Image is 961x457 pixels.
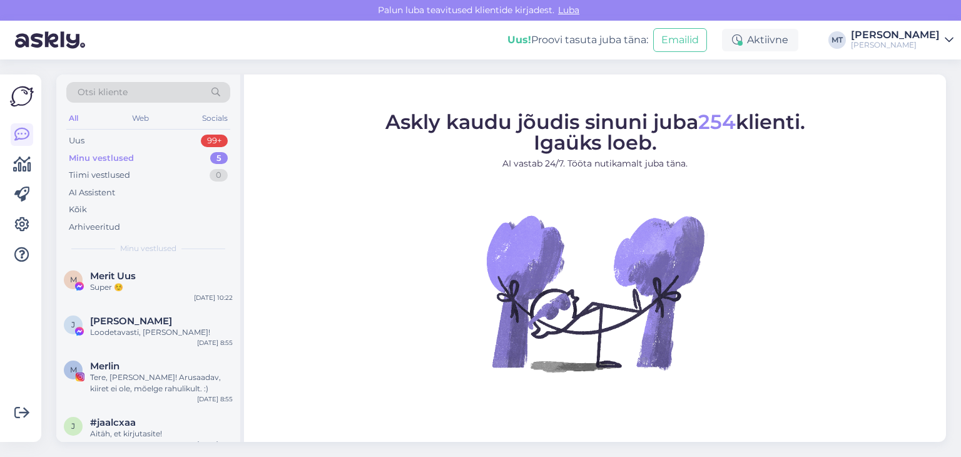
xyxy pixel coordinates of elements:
div: [PERSON_NAME] [851,40,940,50]
div: Super ☺️ [90,282,233,293]
img: Askly Logo [10,85,34,108]
div: [DATE] 8:55 [197,338,233,347]
div: Uus [69,135,84,147]
img: No Chat active [482,180,708,406]
div: Minu vestlused [69,152,134,165]
div: [DATE] 16:11 [197,439,233,449]
div: MT [828,31,846,49]
span: 254 [698,110,736,134]
span: J [71,320,75,329]
span: Minu vestlused [120,243,176,254]
div: Socials [200,110,230,126]
span: Merlin [90,361,119,372]
span: Luba [554,4,583,16]
div: Web [130,110,151,126]
div: 0 [210,169,228,182]
span: M [70,365,77,374]
div: [PERSON_NAME] [851,30,940,40]
b: Uus! [507,34,531,46]
div: Kõik [69,203,87,216]
a: [PERSON_NAME][PERSON_NAME] [851,30,953,50]
div: [DATE] 10:22 [194,293,233,302]
div: Arhiveeritud [69,221,120,234]
button: Emailid [653,28,707,52]
div: All [66,110,81,126]
div: AI Assistent [69,187,115,199]
span: Merit Uus [90,270,136,282]
div: Proovi tasuta juba täna: [507,33,648,48]
div: Loodetavasti, [PERSON_NAME]! [90,327,233,338]
p: AI vastab 24/7. Tööta nutikamalt juba täna. [385,157,805,170]
div: 99+ [201,135,228,147]
div: Tere, [PERSON_NAME]! Arusaadav, kiiret ei ole, mõelge rahulikult. :) [90,372,233,394]
span: Jane Kodar [90,316,172,327]
div: Aktiivne [722,29,798,51]
div: [DATE] 8:55 [197,394,233,404]
span: #jaalcxaa [90,417,136,428]
div: 5 [210,152,228,165]
span: j [71,421,75,431]
span: Otsi kliente [78,86,128,99]
span: Askly kaudu jõudis sinuni juba klienti. Igaüks loeb. [385,110,805,155]
div: Aitäh, et kirjutasite! [90,428,233,439]
div: Tiimi vestlused [69,169,130,182]
span: M [70,275,77,284]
